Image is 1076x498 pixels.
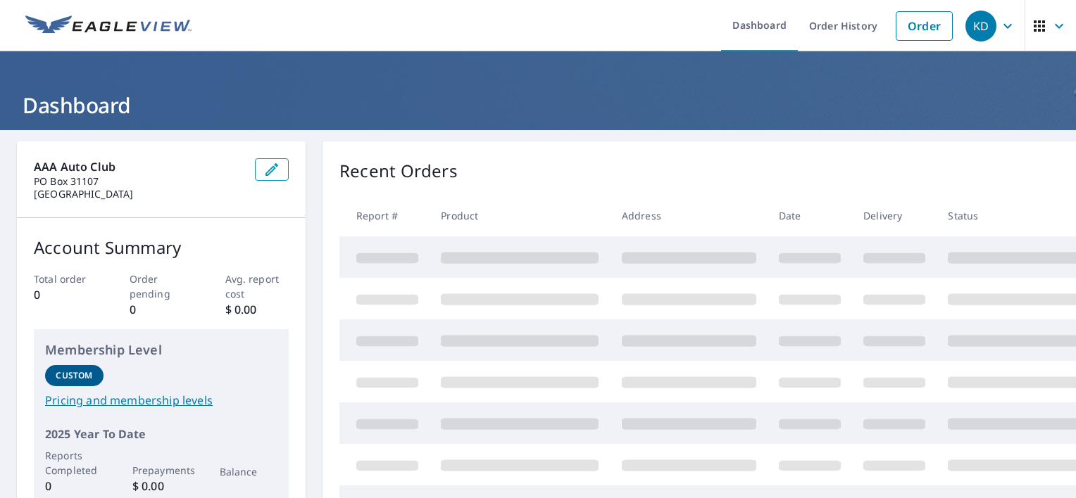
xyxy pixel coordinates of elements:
p: Account Summary [34,235,289,260]
th: Address [611,195,768,236]
p: Balance [220,464,278,479]
p: Custom [56,369,92,382]
p: Recent Orders [339,158,458,184]
p: Reports Completed [45,448,104,478]
p: Avg. report cost [225,272,289,301]
th: Report # [339,195,430,236]
div: KD [965,11,996,41]
p: PO Box 31107 [34,175,244,188]
th: Product [430,195,610,236]
img: EV Logo [25,15,192,37]
th: Delivery [852,195,937,236]
p: 0 [34,286,98,303]
p: $ 0.00 [225,301,289,318]
th: Date [768,195,852,236]
h1: Dashboard [17,91,1059,120]
p: Order pending [130,272,194,301]
a: Pricing and membership levels [45,392,277,409]
p: Prepayments [132,463,191,478]
p: AAA Auto Club [34,158,244,175]
p: Total order [34,272,98,286]
p: 0 [130,301,194,318]
p: Membership Level [45,340,277,359]
p: 0 [45,478,104,494]
p: [GEOGRAPHIC_DATA] [34,188,244,200]
p: 2025 Year To Date [45,426,277,442]
p: $ 0.00 [132,478,191,494]
a: Order [896,11,953,41]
